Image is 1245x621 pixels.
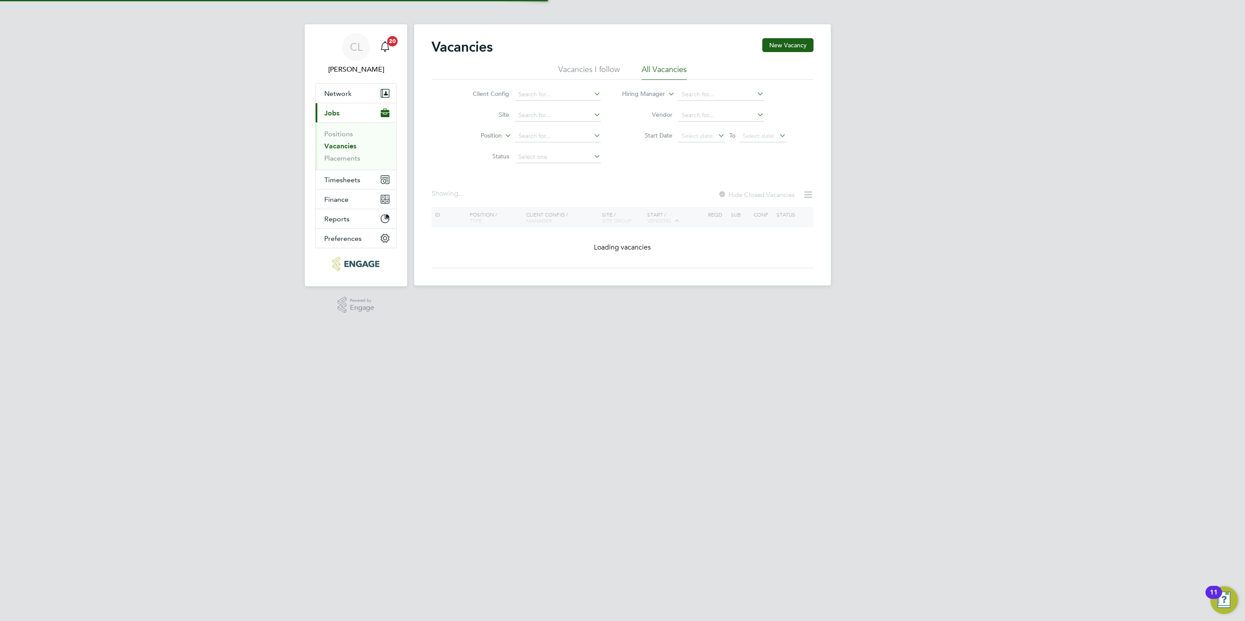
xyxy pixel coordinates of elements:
[459,90,509,98] label: Client Config
[431,189,465,198] div: Showing
[315,33,397,75] a: CL[PERSON_NAME]
[458,189,464,198] span: ...
[743,132,774,140] span: Select date
[315,64,397,75] span: Chloe Lyons
[515,151,601,163] input: Select one
[316,84,396,103] button: Network
[350,297,374,304] span: Powered by
[316,103,396,122] button: Jobs
[727,130,738,141] span: To
[316,209,396,228] button: Reports
[350,304,374,312] span: Engage
[678,109,764,122] input: Search for...
[622,131,672,139] label: Start Date
[615,90,665,99] label: Hiring Manager
[1210,586,1238,614] button: Open Resource Center, 11 new notifications
[622,111,672,118] label: Vendor
[459,152,509,160] label: Status
[324,130,353,138] a: Positions
[324,142,356,150] a: Vacancies
[642,64,687,80] li: All Vacancies
[338,297,375,313] a: Powered byEngage
[387,36,398,46] span: 20
[324,195,349,204] span: Finance
[333,257,379,271] img: protechltd-logo-retina.png
[324,154,360,162] a: Placements
[350,41,362,53] span: CL
[315,257,397,271] a: Go to home page
[718,191,794,199] label: Hide Closed Vacancies
[324,109,339,117] span: Jobs
[682,132,713,140] span: Select date
[515,109,601,122] input: Search for...
[324,176,360,184] span: Timesheets
[324,215,349,223] span: Reports
[515,89,601,101] input: Search for...
[762,38,814,52] button: New Vacancy
[316,122,396,170] div: Jobs
[1210,592,1218,604] div: 11
[316,170,396,189] button: Timesheets
[324,89,352,98] span: Network
[558,64,620,80] li: Vacancies I follow
[515,130,601,142] input: Search for...
[316,190,396,209] button: Finance
[459,111,509,118] label: Site
[431,38,493,56] h2: Vacancies
[376,33,394,61] a: 20
[324,234,362,243] span: Preferences
[452,131,502,140] label: Position
[678,89,764,101] input: Search for...
[305,24,407,286] nav: Main navigation
[316,229,396,248] button: Preferences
